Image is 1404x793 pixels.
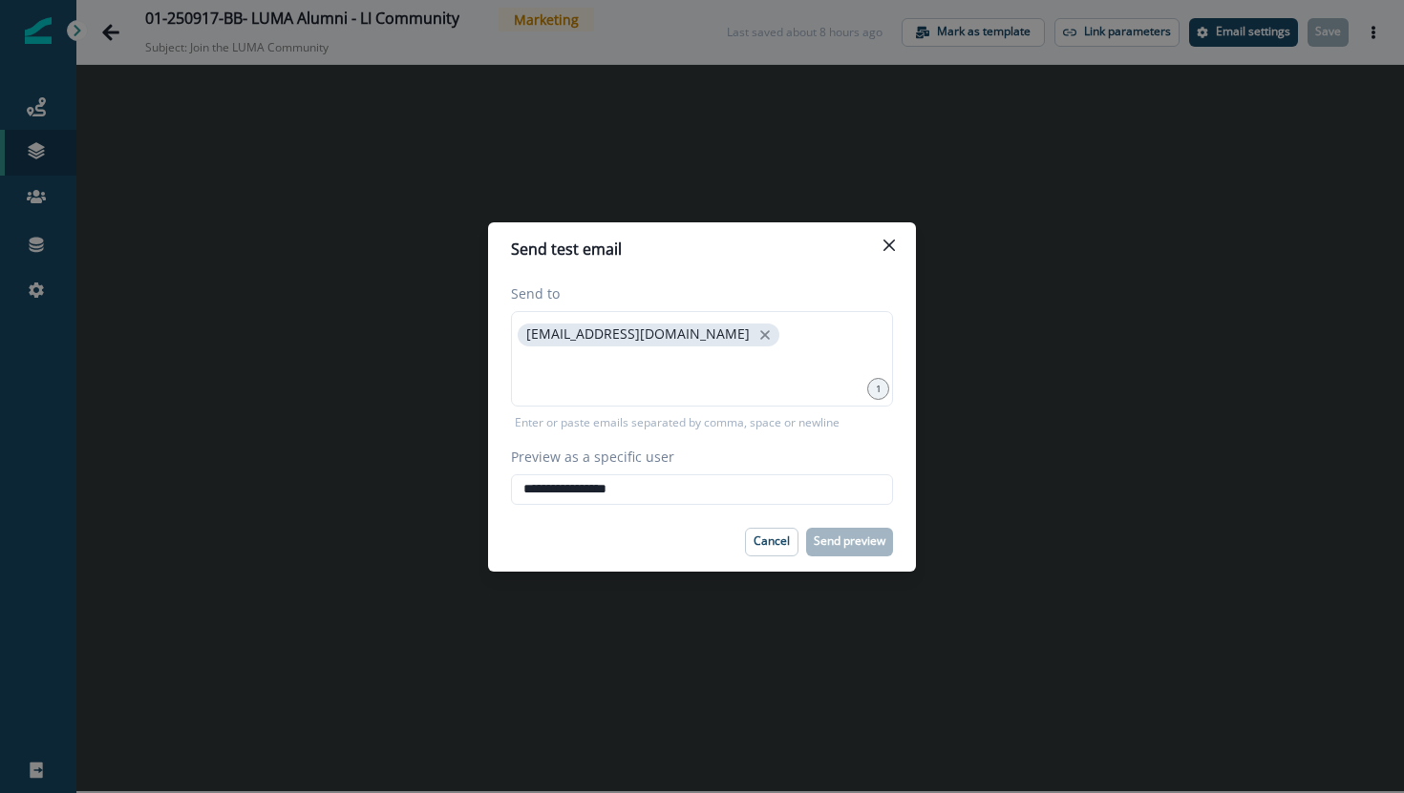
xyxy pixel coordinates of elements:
p: Cancel [754,534,790,548]
label: Send to [511,283,882,303]
label: Preview as a specific user [511,447,882,467]
p: [EMAIL_ADDRESS][DOMAIN_NAME] [526,326,750,343]
p: Send preview [814,534,885,548]
div: 1 [867,378,889,400]
button: Cancel [745,528,798,556]
button: close [755,325,775,344]
button: Send preview [806,528,893,556]
p: Send test email [511,238,622,261]
p: Enter or paste emails separated by comma, space or newline [511,414,843,431]
button: Close [874,230,904,261]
